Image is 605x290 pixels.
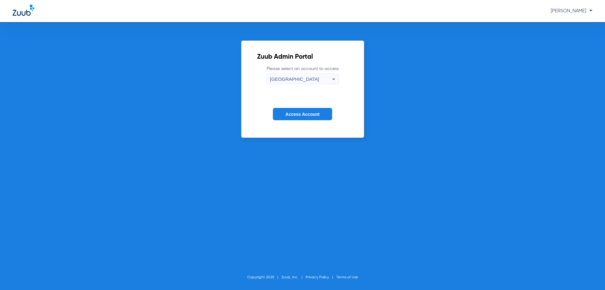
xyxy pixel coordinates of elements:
img: Zuub Logo [13,5,34,16]
li: Copyright 2025 [247,274,281,281]
span: [GEOGRAPHIC_DATA] [270,76,319,82]
iframe: Chat Widget [573,260,605,290]
a: Privacy Policy [306,275,329,279]
button: Access Account [273,108,332,120]
span: Access Account [285,112,320,117]
a: Terms of Use [336,275,358,279]
label: Please select an account to access [267,66,339,84]
li: Zuub, Inc. [281,274,306,281]
span: [PERSON_NAME] [551,9,592,13]
h2: Zuub Admin Portal [257,54,348,60]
